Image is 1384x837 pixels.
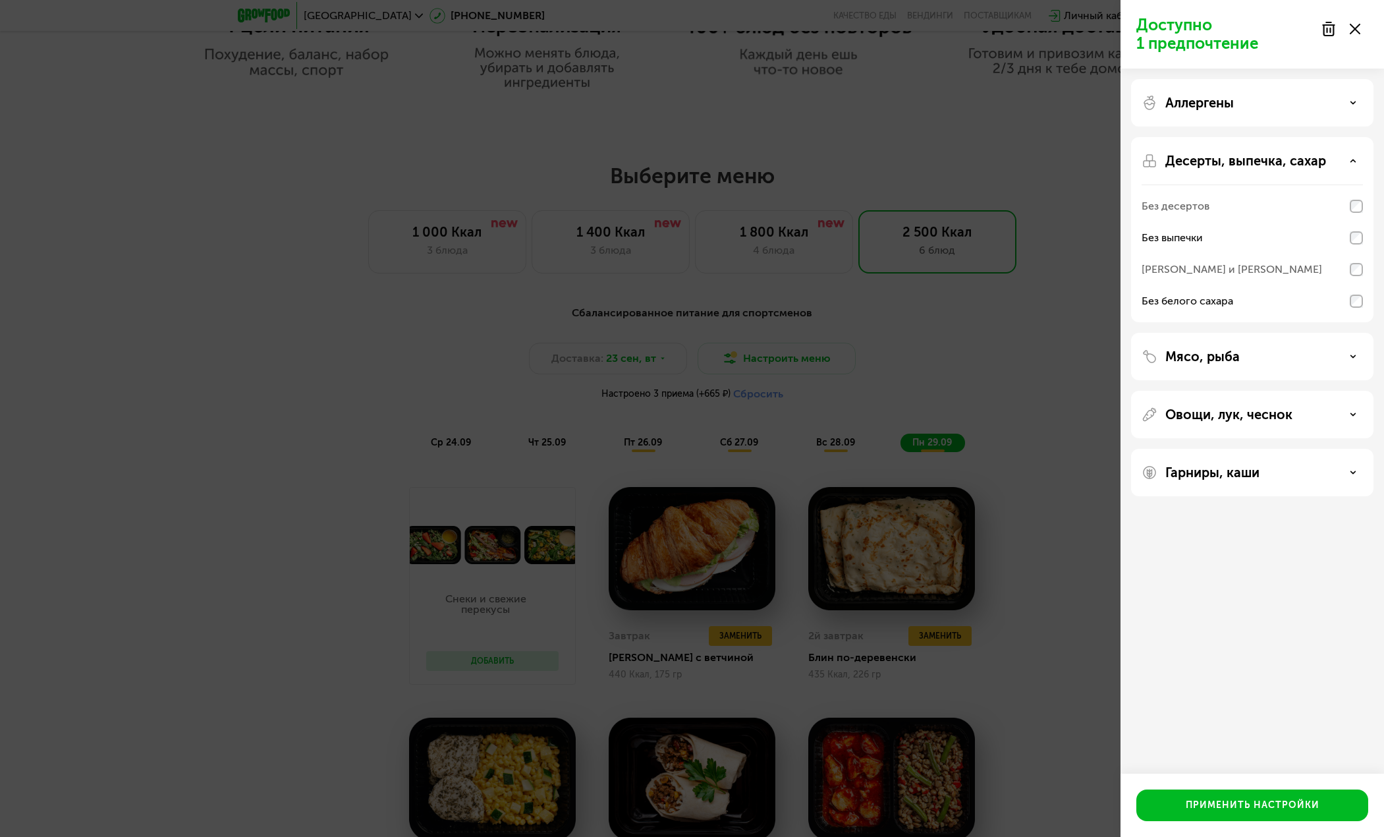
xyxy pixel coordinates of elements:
div: Без белого сахара [1142,293,1233,309]
p: Гарниры, каши [1165,465,1259,480]
div: [PERSON_NAME] и [PERSON_NAME] [1142,262,1322,277]
p: Мясо, рыба [1165,349,1240,364]
p: Овощи, лук, чеснок [1165,407,1292,422]
p: Доступно 1 предпочтение [1136,16,1313,53]
div: Применить настройки [1186,799,1319,812]
div: Без выпечки [1142,230,1203,246]
button: Применить настройки [1136,790,1368,821]
div: Без десертов [1142,198,1209,214]
p: Аллергены [1165,95,1234,111]
p: Десерты, выпечка, сахар [1165,153,1326,169]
